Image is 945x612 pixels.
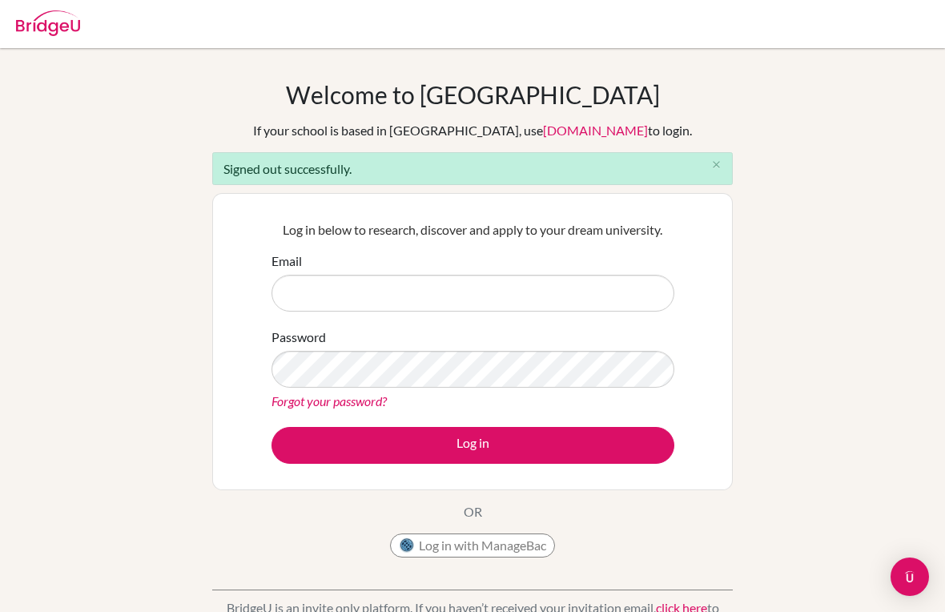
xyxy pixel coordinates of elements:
p: Log in below to research, discover and apply to your dream university. [271,220,674,240]
i: close [710,159,722,171]
img: Bridge-U [16,10,80,36]
a: Forgot your password? [271,393,387,409]
button: Log in [271,427,674,464]
div: If your school is based in [GEOGRAPHIC_DATA], use to login. [253,121,692,140]
div: Signed out successfully. [212,152,733,185]
div: Open Intercom Messenger [891,558,929,596]
button: Log in with ManageBac [390,533,555,558]
button: Close [700,153,732,177]
h1: Welcome to [GEOGRAPHIC_DATA] [286,80,660,109]
p: OR [464,502,482,521]
label: Email [271,252,302,271]
label: Password [271,328,326,347]
a: [DOMAIN_NAME] [543,123,648,138]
